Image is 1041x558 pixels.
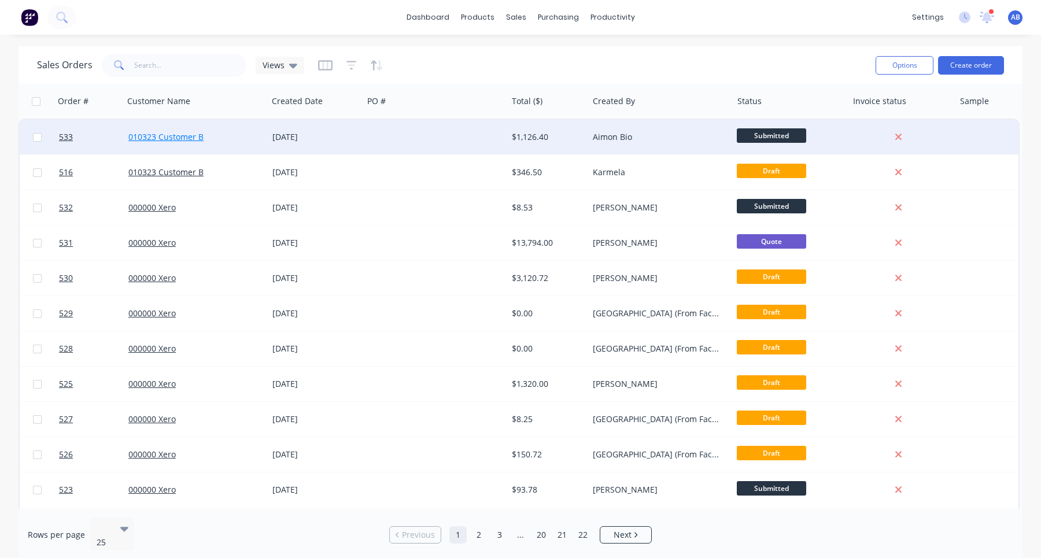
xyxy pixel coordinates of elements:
a: Next page [600,529,651,541]
span: Submitted [737,128,806,143]
input: Search... [134,54,247,77]
a: Jump forward [512,526,529,544]
div: [GEOGRAPHIC_DATA] (From Factory) Loteria [593,343,721,354]
span: AB [1011,12,1020,23]
ul: Pagination [385,526,656,544]
a: 000000 Xero [128,343,176,354]
div: Created By [593,95,635,107]
a: 010323 Customer B [128,167,204,178]
span: 531 [59,237,73,249]
div: Total ($) [512,95,542,107]
div: products [455,9,500,26]
div: $1,126.40 [512,131,579,143]
div: [PERSON_NAME] [593,272,721,284]
div: [DATE] [272,449,359,460]
div: 25 [97,537,110,548]
div: $0.00 [512,308,579,319]
img: Factory [21,9,38,26]
div: [DATE] [272,131,359,143]
a: dashboard [401,9,455,26]
div: [PERSON_NAME] [593,202,721,213]
div: $3,120.72 [512,272,579,284]
span: 527 [59,413,73,425]
a: 528 [59,331,128,366]
div: Sample [960,95,989,107]
span: 516 [59,167,73,178]
span: 530 [59,272,73,284]
h1: Sales Orders [37,60,93,71]
div: settings [906,9,950,26]
div: $0.00 [512,343,579,354]
a: 523 [59,472,128,507]
a: Page 2 [470,526,488,544]
span: 529 [59,308,73,319]
a: Page 1 is your current page [449,526,467,544]
div: [DATE] [272,413,359,425]
a: Page 20 [533,526,550,544]
div: $13,794.00 [512,237,579,249]
span: Draft [737,269,806,284]
div: [DATE] [272,308,359,319]
span: Quote [737,234,806,249]
span: Draft [737,446,806,460]
div: $150.72 [512,449,579,460]
span: Submitted [737,481,806,496]
span: 526 [59,449,73,460]
div: Karmela [593,167,721,178]
span: Previous [402,529,435,541]
div: [DATE] [272,378,359,390]
div: $346.50 [512,167,579,178]
span: Views [263,59,285,71]
div: [GEOGRAPHIC_DATA] (From Factory) Loteria [593,449,721,460]
div: sales [500,9,532,26]
div: [PERSON_NAME] [593,484,721,496]
a: 527 [59,402,128,437]
div: Aimon Bio [593,131,721,143]
span: Draft [737,305,806,319]
a: 525 [59,367,128,401]
div: Invoice status [853,95,906,107]
a: 000000 Xero [128,484,176,495]
div: [GEOGRAPHIC_DATA] (From Factory) Loteria [593,308,721,319]
div: [PERSON_NAME] [593,237,721,249]
div: Order # [58,95,88,107]
div: [PERSON_NAME] [593,378,721,390]
span: Draft [737,375,806,390]
div: [GEOGRAPHIC_DATA] (From Factory) Loteria [593,413,721,425]
span: Draft [737,340,806,354]
div: [DATE] [272,202,359,213]
span: Submitted [737,199,806,213]
div: Created Date [272,95,323,107]
a: 533 [59,120,128,154]
span: 525 [59,378,73,390]
a: 000000 Xero [128,202,176,213]
div: PO # [367,95,386,107]
span: 523 [59,484,73,496]
span: 532 [59,202,73,213]
a: 524 [59,508,128,542]
button: Options [876,56,933,75]
div: productivity [585,9,641,26]
div: [DATE] [272,237,359,249]
div: $1,320.00 [512,378,579,390]
a: 000000 Xero [128,237,176,248]
a: 531 [59,226,128,260]
a: 000000 Xero [128,449,176,460]
a: Page 21 [553,526,571,544]
a: Page 3 [491,526,508,544]
div: [DATE] [272,272,359,284]
a: 516 [59,155,128,190]
span: 533 [59,131,73,143]
a: 000000 Xero [128,272,176,283]
a: 000000 Xero [128,308,176,319]
span: Draft [737,411,806,425]
a: 000000 Xero [128,413,176,424]
div: $8.53 [512,202,579,213]
div: [DATE] [272,167,359,178]
span: 528 [59,343,73,354]
div: [DATE] [272,343,359,354]
a: 530 [59,261,128,295]
div: Status [737,95,762,107]
a: 010323 Customer B [128,131,204,142]
span: Rows per page [28,529,85,541]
